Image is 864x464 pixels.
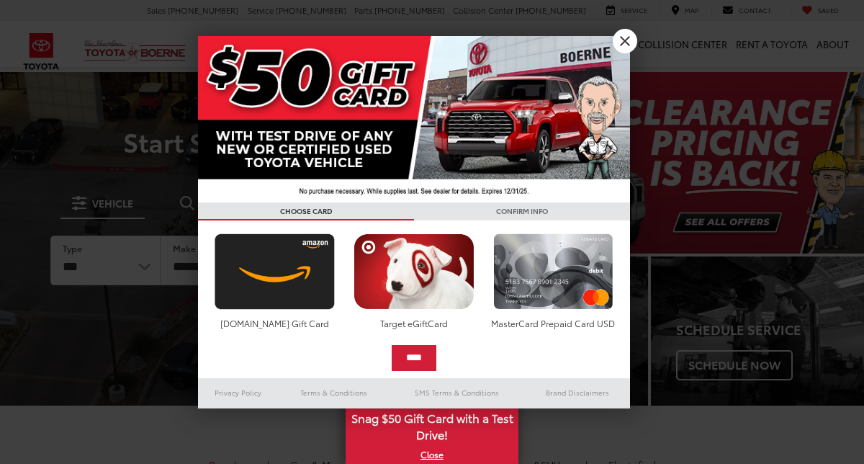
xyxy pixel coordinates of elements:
[350,317,477,329] div: Target eGiftCard
[279,384,389,401] a: Terms & Conditions
[198,384,279,401] a: Privacy Policy
[211,233,338,310] img: amazoncard.png
[211,317,338,329] div: [DOMAIN_NAME] Gift Card
[198,36,630,202] img: 42635_top_851395.jpg
[414,202,630,220] h3: CONFIRM INFO
[389,384,525,401] a: SMS Terms & Conditions
[490,233,617,310] img: mastercard.png
[347,403,517,447] span: Snag $50 Gift Card with a Test Drive!
[490,317,617,329] div: MasterCard Prepaid Card USD
[525,384,630,401] a: Brand Disclaimers
[198,202,414,220] h3: CHOOSE CARD
[350,233,477,310] img: targetcard.png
